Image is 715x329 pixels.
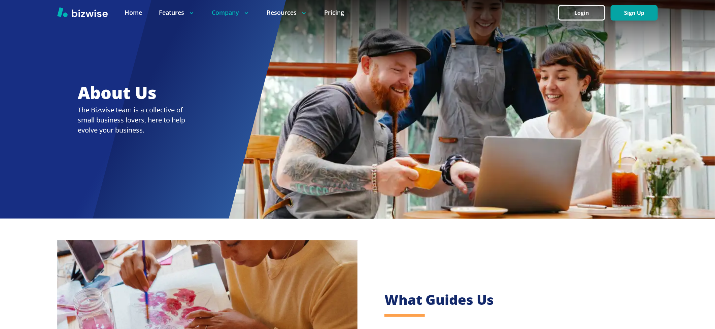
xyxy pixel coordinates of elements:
[558,10,611,16] a: Login
[384,291,631,309] h2: What Guides Us
[125,8,142,17] a: Home
[558,5,605,21] button: Login
[159,8,195,17] p: Features
[267,8,307,17] p: Resources
[611,5,658,21] button: Sign Up
[324,8,344,17] a: Pricing
[212,8,250,17] p: Company
[611,10,658,16] a: Sign Up
[57,7,108,17] img: Bizwise Logo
